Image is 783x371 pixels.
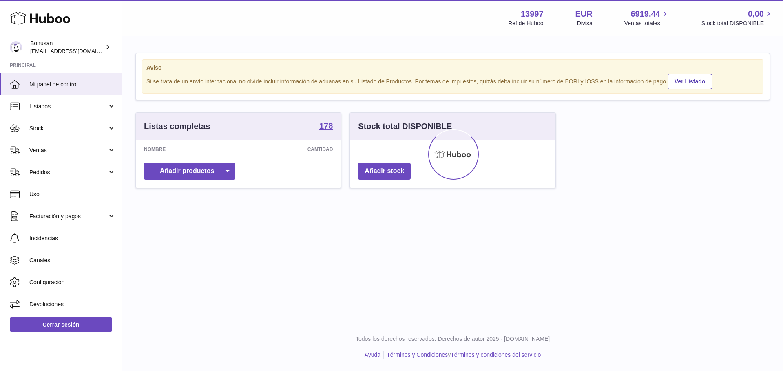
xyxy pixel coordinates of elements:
[10,41,22,53] img: info@bonusan.es
[508,20,543,27] div: Ref de Huboo
[319,122,333,132] a: 178
[624,9,670,27] a: 6919,44 Ventas totales
[365,351,380,358] a: Ayuda
[136,140,234,159] th: Nombre
[29,213,107,220] span: Facturación y pagos
[30,40,104,55] div: Bonusan
[577,20,593,27] div: Divisa
[29,147,107,154] span: Ventas
[630,9,660,20] span: 6919,44
[29,235,116,242] span: Incidencias
[358,121,452,132] h3: Stock total DISPONIBLE
[451,351,541,358] a: Términos y condiciones del servicio
[29,125,107,132] span: Stock
[319,122,333,130] strong: 178
[146,64,759,72] strong: Aviso
[234,140,341,159] th: Cantidad
[29,191,116,198] span: Uso
[144,121,210,132] h3: Listas completas
[10,317,112,332] a: Cerrar sesión
[129,335,776,343] p: Todos los derechos reservados. Derechos de autor 2025 - [DOMAIN_NAME]
[144,163,235,180] a: Añadir productos
[29,103,107,110] span: Listados
[624,20,670,27] span: Ventas totales
[387,351,448,358] a: Términos y Condiciones
[30,48,120,54] span: [EMAIL_ADDRESS][DOMAIN_NAME]
[29,169,107,176] span: Pedidos
[701,9,773,27] a: 0,00 Stock total DISPONIBLE
[29,81,116,88] span: Mi panel de control
[146,72,759,89] div: Si se trata de un envío internacional no olvide incluir información de aduanas en su Listado de P...
[358,163,411,180] a: Añadir stock
[29,279,116,286] span: Configuración
[521,9,544,20] strong: 13997
[384,351,541,359] li: y
[29,257,116,264] span: Canales
[701,20,773,27] span: Stock total DISPONIBLE
[668,74,712,89] a: Ver Listado
[748,9,764,20] span: 0,00
[575,9,593,20] strong: EUR
[29,301,116,308] span: Devoluciones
